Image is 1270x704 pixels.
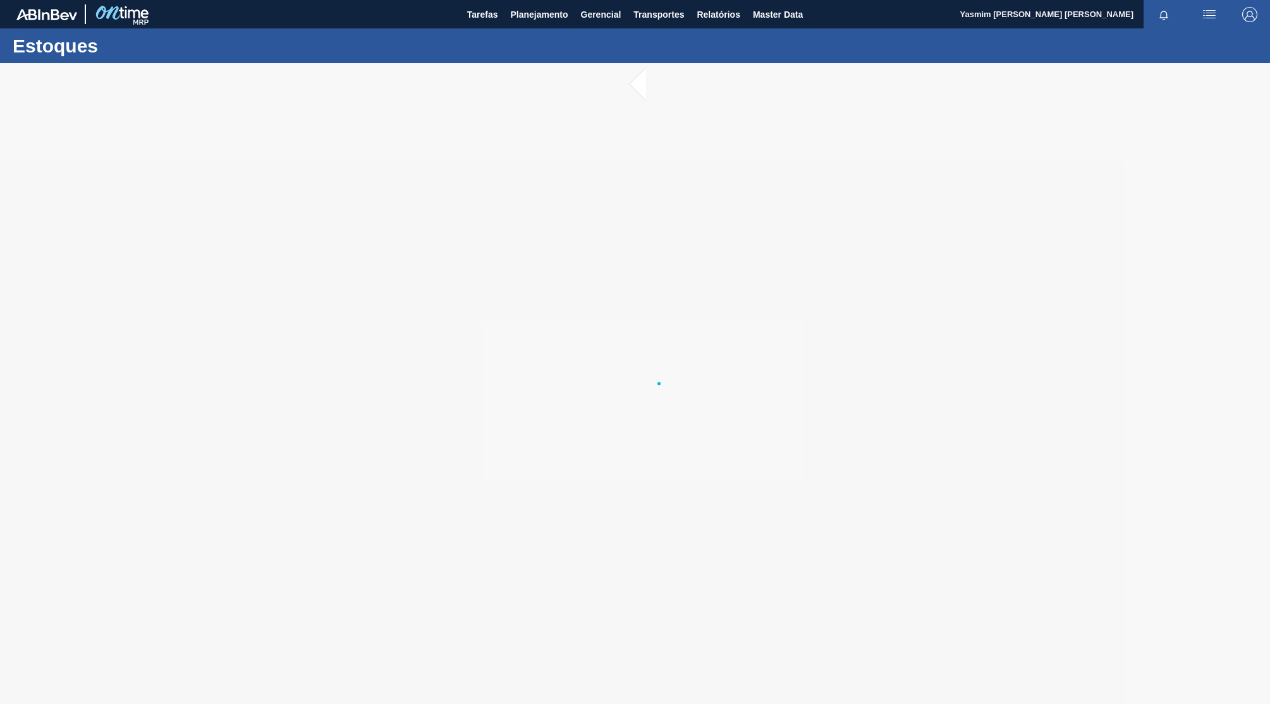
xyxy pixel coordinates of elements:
[1202,7,1217,22] img: userActions
[467,7,498,22] span: Tarefas
[16,9,77,20] img: TNhmsLtSVTkK8tSr43FrP2fwEKptu5GPRR3wAAAABJRU5ErkJggg==
[510,7,568,22] span: Planejamento
[581,7,621,22] span: Gerencial
[1242,7,1257,22] img: Logout
[753,7,803,22] span: Master Data
[633,7,684,22] span: Transportes
[13,39,237,53] h1: Estoques
[1144,6,1184,23] button: Notificações
[697,7,740,22] span: Relatórios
